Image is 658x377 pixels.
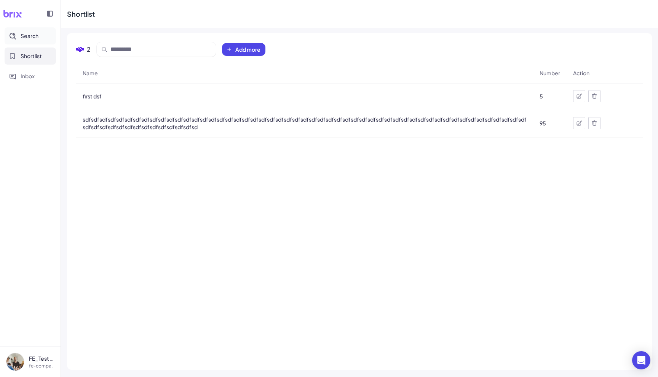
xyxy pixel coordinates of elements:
span: 95 [540,119,546,127]
img: 5ed69bc05bf8448c9af6ae11bb833557.webp [6,353,24,371]
span: Shortlist [21,52,42,60]
p: fe-company [29,363,54,369]
span: 5 [540,92,543,100]
span: Number [540,69,560,77]
span: Inbox [21,72,35,80]
span: first dsf [83,92,102,100]
button: Inbox [5,68,56,85]
button: Add more [222,43,265,56]
button: Shortlist [5,48,56,65]
span: Action [573,69,589,77]
span: Search [21,32,38,40]
span: 2 [87,45,91,54]
p: FE_Test Alpha [29,355,54,363]
div: Shortlist [67,9,95,19]
div: Open Intercom Messenger [632,351,650,369]
span: Name [83,69,98,77]
button: Search [5,27,56,44]
span: sdfsdfsdfsdfsdfsdfsdfsdfsdfsdfsdfsdfsdfsdfsdfsdfsdfsdfsdfsdfsdfsdfsdfsdfsdfsdfsdfsdfsdfsdfsdfsdfs... [83,116,527,131]
span: Add more [235,46,260,53]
